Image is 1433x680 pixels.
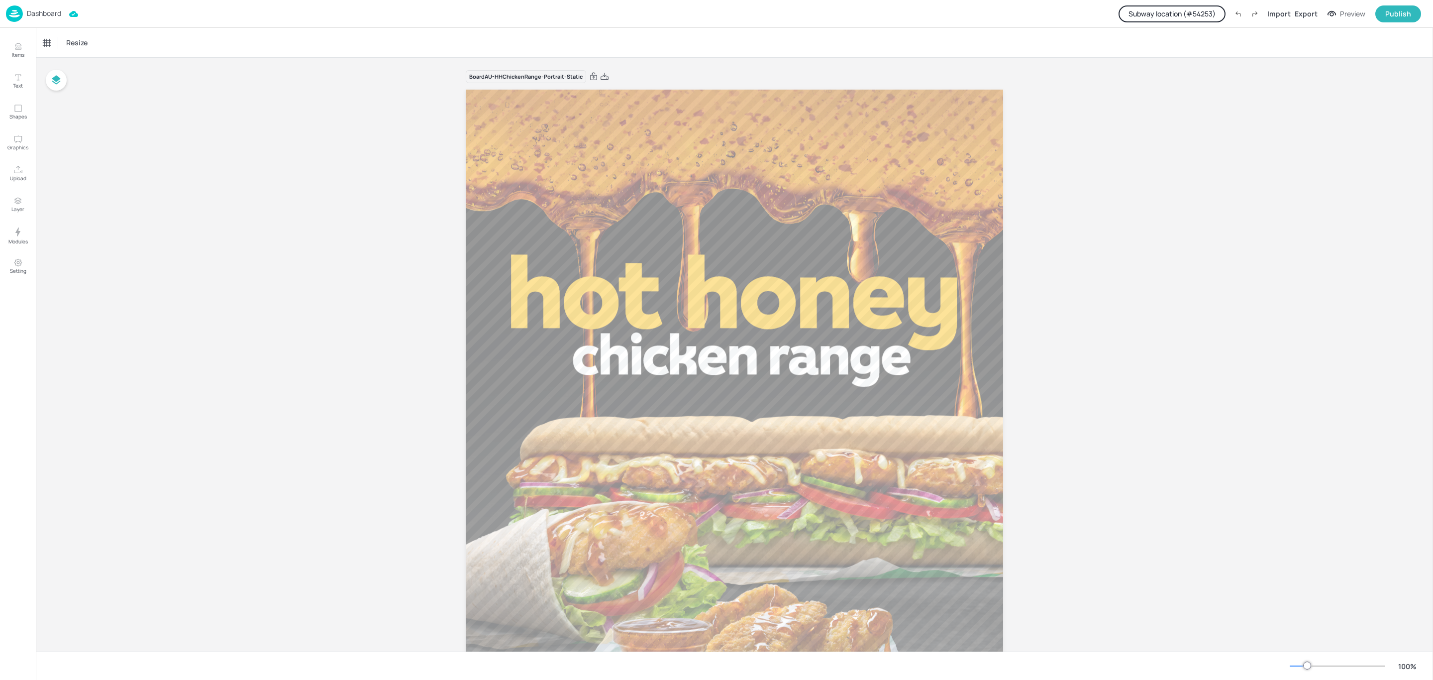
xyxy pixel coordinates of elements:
p: Dashboard [27,10,61,17]
div: Publish [1385,8,1411,19]
span: Resize [64,37,90,48]
div: Export [1295,8,1318,19]
div: Preview [1340,8,1365,19]
button: Publish [1375,5,1421,22]
div: Import [1267,8,1291,19]
button: Subway location (#54253) [1119,5,1226,22]
label: Undo (Ctrl + Z) [1229,5,1246,22]
div: 100 % [1395,661,1419,672]
div: Board AU-HHChickenRange-Portrait-Static [466,70,586,84]
button: Preview [1322,6,1371,21]
img: logo-86c26b7e.jpg [6,5,23,22]
label: Redo (Ctrl + Y) [1246,5,1263,22]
